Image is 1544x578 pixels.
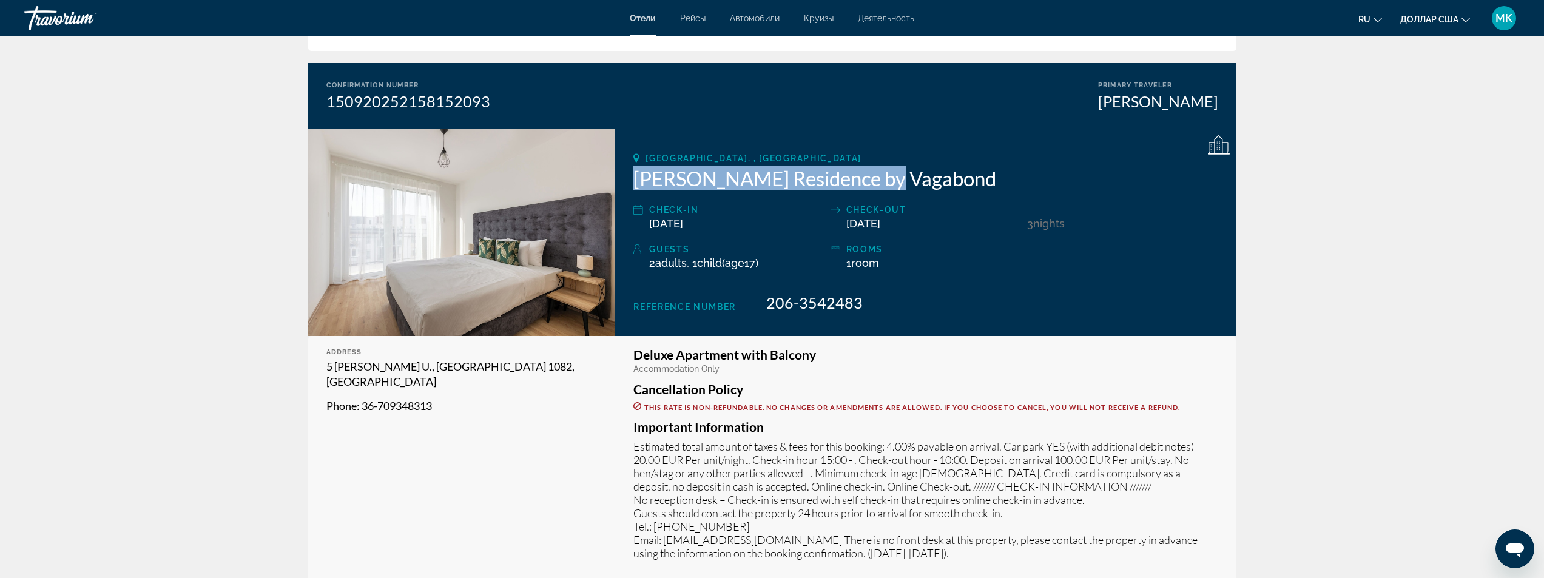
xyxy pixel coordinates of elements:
[646,153,861,163] span: [GEOGRAPHIC_DATA], , [GEOGRAPHIC_DATA]
[725,257,744,269] span: Age
[687,257,758,269] span: , 1
[357,399,432,412] span: : 36-709348313
[804,13,834,23] a: Круизы
[846,257,879,269] span: 1
[649,242,824,257] div: Guests
[308,129,616,336] img: Hock Residence by Vagabond
[846,217,880,230] span: [DATE]
[326,359,598,389] p: 5 [PERSON_NAME] U., [GEOGRAPHIC_DATA] 1082, [GEOGRAPHIC_DATA]
[633,420,1218,434] h3: Important Information
[680,13,706,23] a: Рейсы
[1358,15,1370,24] font: ru
[633,364,720,374] span: Accommodation Only
[1400,15,1458,24] font: доллар США
[633,348,1218,361] h3: Deluxe Apartment with Balcony
[1495,12,1512,24] font: МК
[766,294,863,312] span: 206-3542483
[1358,10,1382,28] button: Изменить язык
[633,440,1218,560] p: Estimated total amount of taxes & fees for this booking: 4.00% payable on arrival. Car park YES (...
[326,348,598,356] div: Address
[1488,5,1520,31] button: Меню пользователя
[1027,217,1033,230] span: 3
[630,13,656,23] a: Отели
[1495,529,1534,568] iframe: Кнопка запуска окна обмена сообщениями
[649,203,824,217] div: Check-in
[846,203,1021,217] div: Check-out
[697,257,758,269] span: ( 17)
[326,81,490,89] div: Confirmation Number
[633,302,736,312] span: Reference Number
[24,2,146,34] a: Травориум
[1098,92,1218,110] div: [PERSON_NAME]
[1400,10,1470,28] button: Изменить валюту
[655,257,687,269] span: Adults
[649,217,683,230] span: [DATE]
[846,242,1021,257] div: rooms
[633,383,1218,396] h3: Cancellation Policy
[633,166,1218,190] h2: [PERSON_NAME] Residence by Vagabond
[851,257,879,269] span: Room
[326,92,490,110] div: 150920252158152093
[1098,81,1218,89] div: Primary Traveler
[697,257,722,269] span: Child
[858,13,914,23] a: Деятельность
[1033,217,1065,230] span: Nights
[730,13,780,23] a: Автомобили
[649,257,687,269] span: 2
[644,403,1180,411] span: This rate is non-refundable. No changes or amendments are allowed. If you choose to cancel, you w...
[326,399,357,412] span: Phone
